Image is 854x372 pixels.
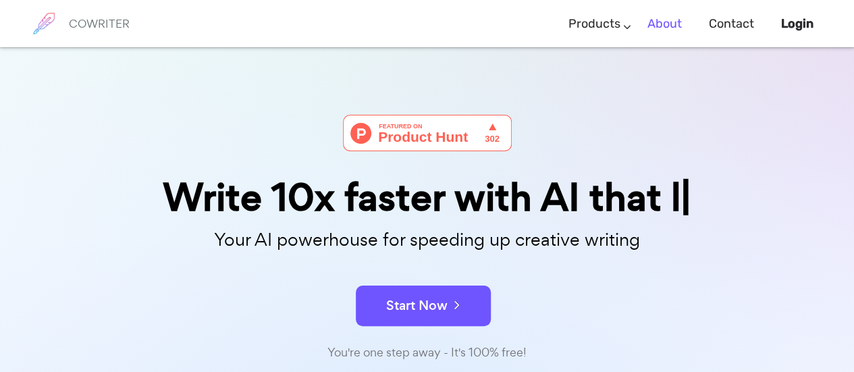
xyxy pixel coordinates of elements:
a: Contact [709,4,754,44]
button: Start Now [356,286,491,326]
img: brand logo [27,7,61,41]
a: Products [568,4,620,44]
p: Your AI powerhouse for speeding up creative writing [90,225,765,255]
b: Login [781,16,813,31]
h6: COWRITER [69,18,130,30]
div: Write 10x faster with AI that l [90,178,765,217]
img: Cowriter - Your AI buddy for speeding up creative writing | Product Hunt [343,115,512,151]
a: Login [781,4,813,44]
a: About [647,4,682,44]
div: You're one step away - It's 100% free! [90,343,765,363]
